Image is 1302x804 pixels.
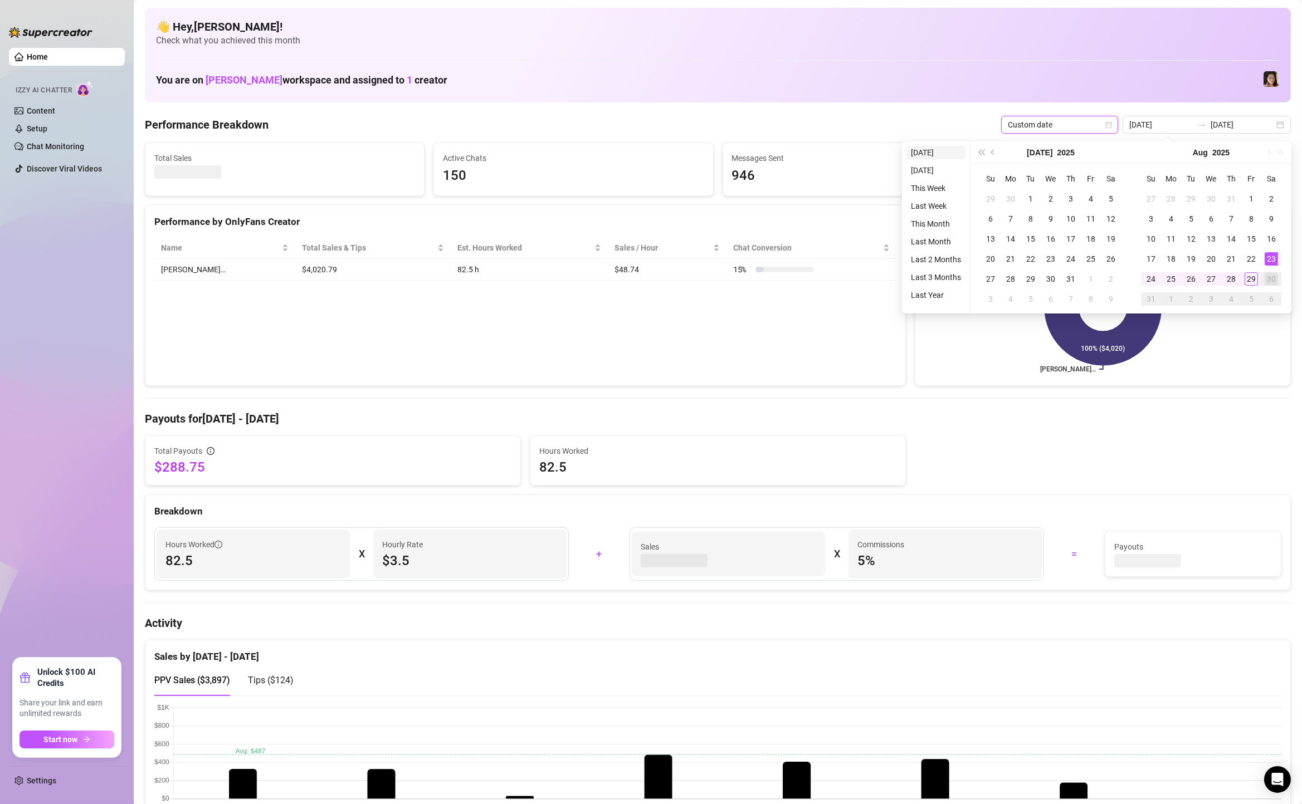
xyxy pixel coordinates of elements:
[1040,365,1096,373] text: [PERSON_NAME]…
[1265,292,1278,306] div: 6
[1211,119,1274,131] input: End date
[984,212,997,225] div: 6
[154,152,415,164] span: Total Sales
[1261,209,1281,229] td: 2025-08-09
[457,242,592,254] div: Est. Hours Worked
[1164,212,1178,225] div: 4
[382,538,423,551] article: Hourly Rate
[1024,232,1037,246] div: 15
[1261,229,1281,249] td: 2025-08-16
[1084,192,1098,205] div: 4
[1061,169,1081,189] th: Th
[1004,272,1017,286] div: 28
[248,675,294,685] span: Tips ( $124 )
[44,735,78,744] span: Start now
[1181,269,1201,289] td: 2025-08-26
[1061,209,1081,229] td: 2025-07-10
[1101,289,1121,309] td: 2025-08-09
[1044,292,1057,306] div: 6
[1241,249,1261,269] td: 2025-08-22
[1104,212,1118,225] div: 12
[1104,292,1118,306] div: 9
[1221,289,1241,309] td: 2025-09-04
[206,74,282,86] span: [PERSON_NAME]
[1021,209,1041,229] td: 2025-07-08
[1201,289,1221,309] td: 2025-09-03
[1181,189,1201,209] td: 2025-07-29
[1161,169,1181,189] th: Mo
[1024,192,1037,205] div: 1
[1021,249,1041,269] td: 2025-07-22
[1101,229,1121,249] td: 2025-07-19
[1041,209,1061,229] td: 2025-07-09
[1181,209,1201,229] td: 2025-08-05
[1044,232,1057,246] div: 16
[161,242,280,254] span: Name
[1104,252,1118,266] div: 26
[1245,252,1258,266] div: 22
[1225,192,1238,205] div: 31
[27,124,47,133] a: Setup
[733,242,881,254] span: Chat Conversion
[154,675,230,685] span: PPV Sales ( $3,897 )
[981,189,1001,209] td: 2025-06-29
[1221,209,1241,229] td: 2025-08-07
[1064,212,1077,225] div: 10
[1021,189,1041,209] td: 2025-07-01
[1081,269,1101,289] td: 2025-08-01
[1264,766,1291,793] div: Open Intercom Messenger
[1261,289,1281,309] td: 2025-09-06
[906,164,965,177] li: [DATE]
[1225,252,1238,266] div: 21
[1101,249,1121,269] td: 2025-07-26
[302,242,436,254] span: Total Sales & Tips
[1001,269,1021,289] td: 2025-07-28
[1245,272,1258,286] div: 29
[1205,272,1218,286] div: 27
[9,27,92,38] img: logo-BBDzfeDw.svg
[1265,212,1278,225] div: 9
[1081,209,1101,229] td: 2025-07-11
[1261,169,1281,189] th: Sa
[1205,212,1218,225] div: 6
[16,85,72,96] span: Izzy AI Chatter
[1044,272,1057,286] div: 30
[1064,292,1077,306] div: 7
[27,106,55,115] a: Content
[576,545,623,563] div: +
[984,192,997,205] div: 29
[1265,192,1278,205] div: 2
[1051,545,1098,563] div: =
[1041,189,1061,209] td: 2025-07-02
[1004,212,1017,225] div: 7
[154,504,1281,519] div: Breakdown
[1212,141,1230,164] button: Choose a year
[1164,192,1178,205] div: 28
[1064,192,1077,205] div: 3
[975,141,987,164] button: Last year (Control + left)
[1241,229,1261,249] td: 2025-08-15
[906,182,965,195] li: This Week
[382,552,558,570] span: $3.5
[1201,209,1221,229] td: 2025-08-06
[834,545,840,563] div: X
[1245,192,1258,205] div: 1
[1064,252,1077,266] div: 24
[1061,229,1081,249] td: 2025-07-17
[1221,189,1241,209] td: 2025-07-31
[1024,212,1037,225] div: 8
[1201,269,1221,289] td: 2025-08-27
[145,411,1291,426] h4: Payouts for [DATE] - [DATE]
[295,237,451,259] th: Total Sales & Tips
[1081,169,1101,189] th: Fr
[1141,229,1161,249] td: 2025-08-10
[1201,249,1221,269] td: 2025-08-20
[857,552,1033,570] span: 5 %
[1084,232,1098,246] div: 18
[1021,229,1041,249] td: 2025-07-15
[1024,292,1037,306] div: 5
[1221,229,1241,249] td: 2025-08-14
[154,445,202,457] span: Total Payouts
[1201,189,1221,209] td: 2025-07-30
[1061,289,1081,309] td: 2025-08-07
